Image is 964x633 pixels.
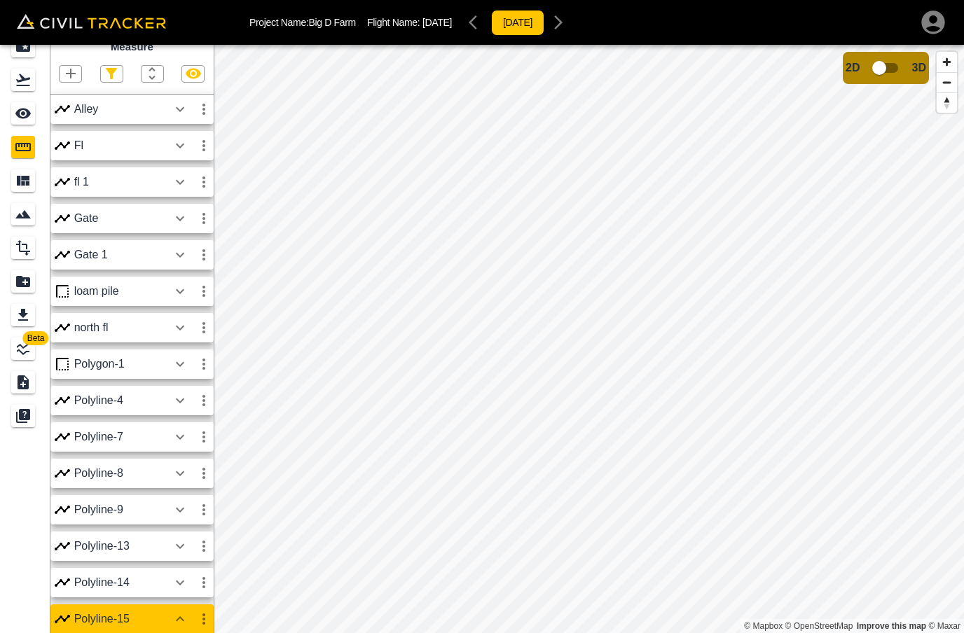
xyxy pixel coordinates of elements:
span: 2D [846,62,860,74]
button: Zoom out [937,72,957,92]
div: Projects [11,35,39,57]
img: Civil Tracker [17,14,166,29]
button: [DATE] [491,10,544,36]
p: Project Name: Big D Farm [249,17,356,28]
a: OpenStreetMap [785,621,853,631]
a: Mapbox [744,621,783,631]
span: 3D [912,62,926,74]
button: Reset bearing to north [937,92,957,113]
p: Flight Name: [367,17,452,28]
a: Map feedback [857,621,926,631]
span: [DATE] [422,17,452,28]
h4: Measure [111,41,153,54]
button: Zoom in [937,52,957,72]
a: Maxar [928,621,960,631]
